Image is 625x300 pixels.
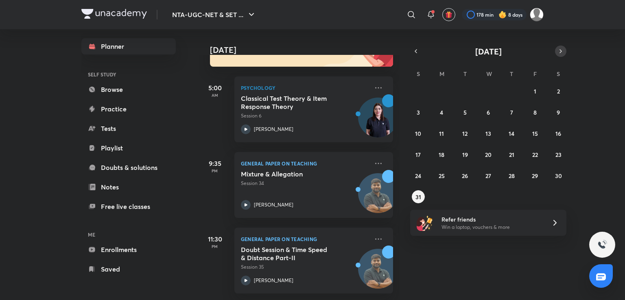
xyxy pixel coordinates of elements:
button: August 27, 2025 [482,169,495,182]
button: August 30, 2025 [552,169,565,182]
abbr: August 8, 2025 [533,109,537,116]
button: August 20, 2025 [482,148,495,161]
button: avatar [442,8,455,21]
h5: Classical Test Theory & Item Response Theory [241,94,342,111]
abbr: Friday [533,70,537,78]
button: August 16, 2025 [552,127,565,140]
abbr: August 20, 2025 [485,151,492,159]
button: August 13, 2025 [482,127,495,140]
a: Playlist [81,140,176,156]
p: General Paper on Teaching [241,234,369,244]
abbr: August 31, 2025 [415,193,421,201]
button: August 24, 2025 [412,169,425,182]
img: streak [498,11,507,19]
abbr: August 25, 2025 [439,172,445,180]
button: [DATE] [422,46,555,57]
a: Tests [81,120,176,137]
img: Avatar [358,102,398,141]
img: Atia khan [530,8,544,22]
abbr: August 24, 2025 [415,172,421,180]
a: Browse [81,81,176,98]
img: avatar [445,11,452,18]
button: August 21, 2025 [505,148,518,161]
img: ttu [597,240,607,250]
abbr: August 28, 2025 [509,172,515,180]
abbr: August 11, 2025 [439,130,444,137]
button: August 3, 2025 [412,106,425,119]
abbr: August 26, 2025 [462,172,468,180]
h5: 5:00 [199,83,231,93]
abbr: August 17, 2025 [415,151,421,159]
button: August 11, 2025 [435,127,448,140]
img: referral [417,215,433,231]
a: Planner [81,38,176,54]
p: Session 34 [241,180,369,187]
img: Avatar [358,253,398,292]
abbr: August 9, 2025 [557,109,560,116]
abbr: August 3, 2025 [417,109,420,116]
abbr: August 4, 2025 [440,109,443,116]
p: Session 6 [241,112,369,120]
span: [DATE] [475,46,502,57]
button: August 14, 2025 [505,127,518,140]
p: Session 35 [241,263,369,271]
abbr: August 1, 2025 [534,87,536,95]
abbr: August 23, 2025 [555,151,562,159]
button: August 28, 2025 [505,169,518,182]
button: August 31, 2025 [412,190,425,203]
a: Notes [81,179,176,195]
abbr: Wednesday [486,70,492,78]
h6: SELF STUDY [81,67,176,81]
h5: 11:30 [199,234,231,244]
abbr: August 21, 2025 [509,151,514,159]
abbr: August 5, 2025 [463,109,467,116]
abbr: August 30, 2025 [555,172,562,180]
abbr: Sunday [417,70,420,78]
img: Avatar [358,178,398,217]
abbr: August 6, 2025 [487,109,490,116]
h5: Mixture & Allegation [241,170,342,178]
abbr: August 27, 2025 [485,172,491,180]
a: Company Logo [81,9,147,21]
button: August 29, 2025 [529,169,542,182]
p: [PERSON_NAME] [254,201,293,209]
button: August 6, 2025 [482,106,495,119]
p: Psychology [241,83,369,93]
abbr: August 15, 2025 [532,130,538,137]
h4: [DATE] [210,45,401,55]
p: [PERSON_NAME] [254,277,293,284]
button: August 5, 2025 [459,106,472,119]
button: NTA-UGC-NET & SET ... [167,7,261,23]
h5: Doubt Session & Time Speed & Distance Part-II [241,246,342,262]
p: PM [199,168,231,173]
abbr: Saturday [557,70,560,78]
button: August 8, 2025 [529,106,542,119]
a: Enrollments [81,241,176,258]
img: Company Logo [81,9,147,19]
abbr: August 12, 2025 [462,130,468,137]
p: PM [199,244,231,249]
button: August 4, 2025 [435,106,448,119]
abbr: Tuesday [463,70,467,78]
abbr: Monday [439,70,444,78]
h6: Refer friends [441,215,542,224]
abbr: August 13, 2025 [485,130,491,137]
abbr: August 19, 2025 [462,151,468,159]
button: August 15, 2025 [529,127,542,140]
button: August 22, 2025 [529,148,542,161]
abbr: August 22, 2025 [532,151,538,159]
button: August 25, 2025 [435,169,448,182]
button: August 10, 2025 [412,127,425,140]
abbr: August 29, 2025 [532,172,538,180]
button: August 1, 2025 [529,85,542,98]
a: Free live classes [81,198,176,215]
abbr: August 16, 2025 [555,130,561,137]
button: August 12, 2025 [459,127,472,140]
button: August 26, 2025 [459,169,472,182]
button: August 2, 2025 [552,85,565,98]
abbr: August 10, 2025 [415,130,421,137]
p: General Paper on Teaching [241,159,369,168]
abbr: August 14, 2025 [509,130,514,137]
abbr: August 18, 2025 [439,151,444,159]
button: August 18, 2025 [435,148,448,161]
